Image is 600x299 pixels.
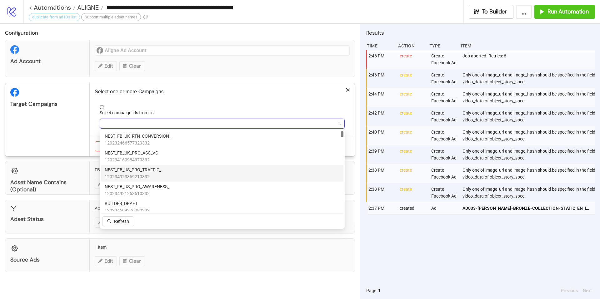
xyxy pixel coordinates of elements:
button: 1 [376,287,382,294]
div: Type [429,40,456,52]
p: Select one or more Campaigns [95,88,350,96]
label: Select campaign ids from list [100,109,159,116]
div: Item [460,40,595,52]
div: Time [366,40,393,52]
div: Only one of image_url and image_hash should be specified in the field video_data of object_story_... [462,88,597,107]
div: create [399,126,426,145]
div: Create Facebook Ad [431,88,457,107]
div: Only one of image_url and image_hash should be specified in the field video_data of object_story_... [462,107,597,126]
span: BUILDER_DRAFT [105,200,150,207]
h2: Results [366,29,595,37]
h2: Configuration [5,29,355,37]
span: NEST_FB_US_PRO_AWARENESS_ [105,183,169,190]
div: BUILDER_DRAFT [101,199,343,215]
div: 2:38 PM [368,183,395,202]
button: Cancel [95,141,118,151]
div: create [399,164,426,183]
div: Create Facebook Ad [431,145,457,164]
input: Select campaign ids from list [103,120,105,127]
div: Create Facebook Ad [431,107,457,126]
div: Target Campaigns [10,100,84,108]
div: Only one of image_url and image_hash should be specified in the field video_data of object_story_... [462,69,597,88]
span: NEST_FB_UK_RTN_CONVERSION_ [105,133,171,140]
div: create [399,50,426,69]
div: Create Facebook Ad [431,126,457,145]
span: ALIGNE [76,3,99,12]
div: create [399,145,426,164]
span: search [107,219,112,223]
span: Refresh [114,219,129,224]
div: 2:39 PM [368,145,395,164]
div: Only one of image_url and image_hash should be specified in the field video_data of object_story_... [462,164,597,183]
button: Previous [559,287,580,294]
span: AD033-[PERSON_NAME]-BRONZE-COLLECTION-STATIC_EN_IMG_CP_12092025_F_CC_SC1_USP8_ [462,205,592,212]
span: 120234160984370332 [105,156,158,163]
div: Create Facebook Ad [431,69,457,88]
span: close [346,88,350,92]
div: NEST_FB_UK_PRO_ASC_VC [101,148,343,165]
div: Only one of image_url and image_hash should be specified in the field video_data of object_story_... [462,183,597,202]
div: duplicate from ad IDs list [29,13,80,21]
div: Action [397,40,424,52]
span: 120234921253510332 [105,190,169,197]
div: 2:42 PM [368,107,395,126]
div: Only one of image_url and image_hash should be specified in the field video_data of object_story_... [462,145,597,164]
div: 2:46 PM [368,50,395,69]
button: Refresh [102,216,134,226]
div: created [399,202,426,214]
span: NEST_FB_UK_PRO_ASC_VC [105,149,158,156]
a: < Automations [29,4,76,11]
button: ... [516,5,532,19]
div: Create Facebook Ad [431,183,457,202]
div: Create Facebook Ad [431,164,457,183]
div: 2:40 PM [368,126,395,145]
span: To Builder [482,8,507,15]
div: 2:44 PM [368,88,395,107]
div: create [399,88,426,107]
div: 2:38 PM [368,164,395,183]
button: Run Automation [534,5,595,19]
button: To Builder [469,5,514,19]
div: create [399,69,426,88]
span: NEST_FB_US_PRO_TRAFFIC_ [105,166,161,173]
div: NEST_FB_UK_RTN_CONVERSION_ [101,131,343,148]
span: 120234504376280332 [105,207,150,214]
div: Only one of image_url and image_hash should be specified in the field video_data of object_story_... [462,126,597,145]
div: NEST_FB_US_PRO_TRAFFIC_ [101,165,343,182]
button: Next [581,287,594,294]
span: 120232466577320332 [105,140,171,146]
span: 120234923369210332 [105,173,161,180]
div: Ad [431,202,457,214]
div: 2:46 PM [368,69,395,88]
div: Create Facebook Ad [431,50,457,69]
span: Page [366,287,376,294]
div: 2:37 PM [368,202,395,214]
div: Job aborted. Retries: 6 [462,50,597,69]
span: reload [100,105,345,109]
div: Support multiple adset names [81,13,141,21]
div: create [399,107,426,126]
div: NEST_FB_US_PRO_AWARENESS_ [101,182,343,199]
div: create [399,183,426,202]
a: AD033-[PERSON_NAME]-BRONZE-COLLECTION-STATIC_EN_IMG_CP_12092025_F_CC_SC1_USP8_ [462,202,592,214]
span: Run Automation [547,8,589,15]
a: ALIGNE [76,4,103,11]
